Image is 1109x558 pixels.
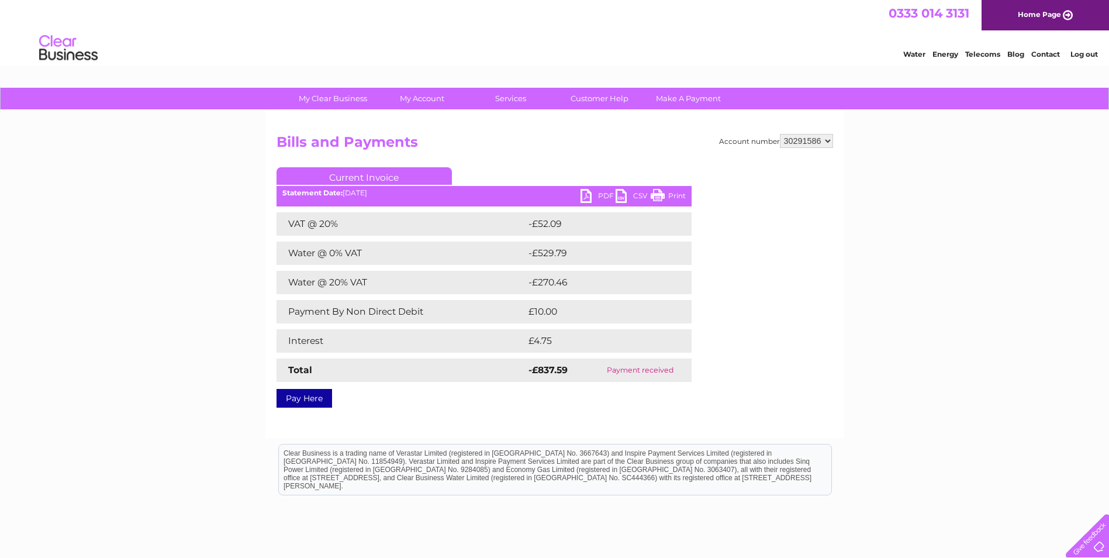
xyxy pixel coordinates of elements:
td: Water @ 0% VAT [277,242,526,265]
td: -£52.09 [526,212,670,236]
div: Account number [719,134,833,148]
img: logo.png [39,30,98,66]
a: My Clear Business [285,88,381,109]
a: Make A Payment [640,88,737,109]
a: Pay Here [277,389,332,408]
td: £10.00 [526,300,668,323]
a: Telecoms [965,50,1000,58]
strong: Total [288,364,312,376]
b: Statement Date: [282,188,343,197]
div: [DATE] [277,189,692,197]
a: 0333 014 3131 [889,6,969,20]
td: Interest [277,329,526,353]
a: Log out [1070,50,1098,58]
a: Water [903,50,925,58]
a: Energy [932,50,958,58]
a: Print [651,189,686,206]
a: Contact [1031,50,1060,58]
strong: -£837.59 [528,364,568,376]
div: Clear Business is a trading name of Verastar Limited (registered in [GEOGRAPHIC_DATA] No. 3667643... [279,6,831,57]
a: PDF [581,189,616,206]
a: Customer Help [551,88,648,109]
h2: Bills and Payments [277,134,833,156]
td: Water @ 20% VAT [277,271,526,294]
td: -£529.79 [526,242,672,265]
a: Services [462,88,559,109]
td: -£270.46 [526,271,672,294]
a: CSV [616,189,651,206]
td: Payment received [589,359,691,382]
a: Current Invoice [277,167,452,185]
td: VAT @ 20% [277,212,526,236]
a: Blog [1007,50,1024,58]
a: My Account [374,88,470,109]
td: Payment By Non Direct Debit [277,300,526,323]
td: £4.75 [526,329,664,353]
